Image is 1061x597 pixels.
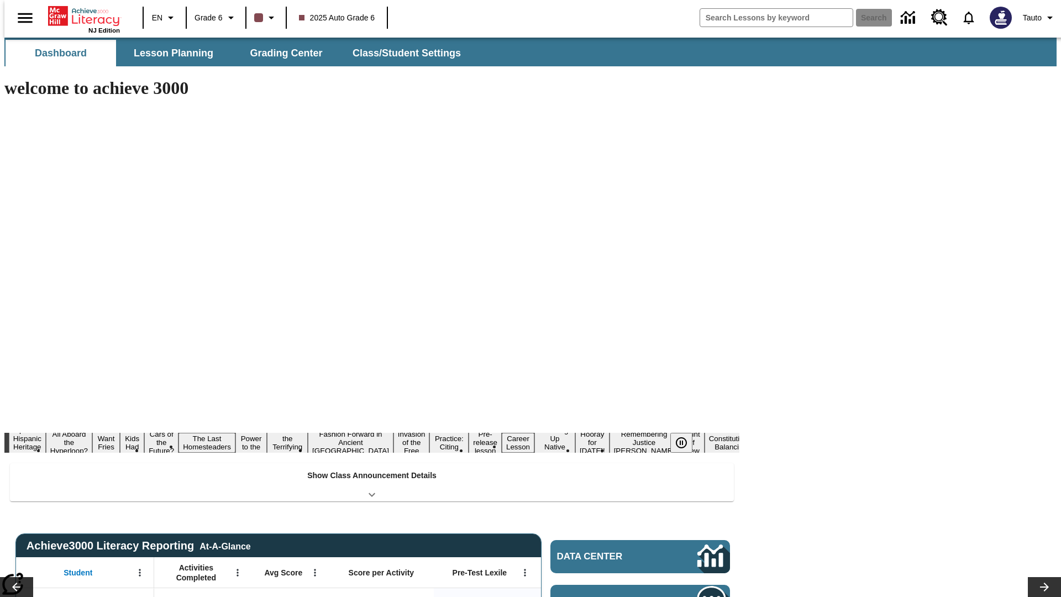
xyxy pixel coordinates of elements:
button: Slide 13 Career Lesson [502,433,534,453]
span: NJ Edition [88,27,120,34]
button: Profile/Settings [1018,8,1061,28]
a: Notifications [954,3,983,32]
button: Slide 10 The Invasion of the Free CD [393,420,430,465]
span: Tauto [1023,12,1042,24]
button: Slide 3 Do You Want Fries With That? [92,416,120,469]
button: Lesson Planning [118,40,229,66]
span: Data Center [557,551,660,562]
a: Resource Center, Will open in new tab [925,3,954,33]
button: Grading Center [231,40,342,66]
button: Grade: Grade 6, Select a grade [190,8,242,28]
p: Show Class Announcement Details [307,470,437,481]
span: Achieve3000 Literacy Reporting [27,540,251,552]
button: Slide 11 Mixed Practice: Citing Evidence [429,425,469,461]
span: Score per Activity [349,568,414,578]
button: Open Menu [229,564,246,581]
button: Class/Student Settings [344,40,470,66]
div: At-A-Glance [199,540,250,552]
button: Slide 12 Pre-release lesson [469,428,502,457]
button: Open side menu [9,2,41,34]
button: Slide 1 ¡Viva Hispanic Heritage Month! [9,425,46,461]
button: Open Menu [517,564,533,581]
div: Home [48,4,120,34]
button: Open Menu [307,564,323,581]
a: Data Center [894,3,925,33]
span: EN [152,12,162,24]
img: Avatar [990,7,1012,29]
button: Slide 9 Fashion Forward in Ancient Rome [308,428,393,457]
button: Open Menu [132,564,148,581]
button: Dashboard [6,40,116,66]
a: Home [48,5,120,27]
span: Activities Completed [160,563,233,583]
a: Data Center [550,540,730,573]
button: Slide 6 The Last Homesteaders [178,433,235,453]
button: Slide 5 Cars of the Future? [144,428,178,457]
button: Slide 15 Hooray for Constitution Day! [575,428,610,457]
div: Show Class Announcement Details [10,463,734,501]
span: Student [64,568,92,578]
h1: welcome to achieve 3000 [4,78,739,98]
button: Language: EN, Select a language [147,8,182,28]
button: Slide 7 Solar Power to the People [235,425,267,461]
span: Grade 6 [195,12,223,24]
span: Pre-Test Lexile [453,568,507,578]
div: Pause [670,433,703,453]
button: Pause [670,433,692,453]
button: Select a new avatar [983,3,1018,32]
button: Slide 18 The Constitution's Balancing Act [705,425,758,461]
button: Lesson carousel, Next [1028,577,1061,597]
button: Slide 2 All Aboard the Hyperloop? [46,428,92,457]
div: SubNavbar [4,38,1057,66]
button: Slide 4 Dirty Jobs Kids Had To Do [120,416,144,469]
button: Slide 16 Remembering Justice O'Connor [610,428,679,457]
span: 2025 Auto Grade 6 [299,12,375,24]
button: Class color is dark brown. Change class color [250,8,282,28]
input: search field [700,9,853,27]
div: SubNavbar [4,40,471,66]
span: Avg Score [264,568,302,578]
button: Slide 8 Attack of the Terrifying Tomatoes [267,425,308,461]
button: Slide 14 Cooking Up Native Traditions [534,425,575,461]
